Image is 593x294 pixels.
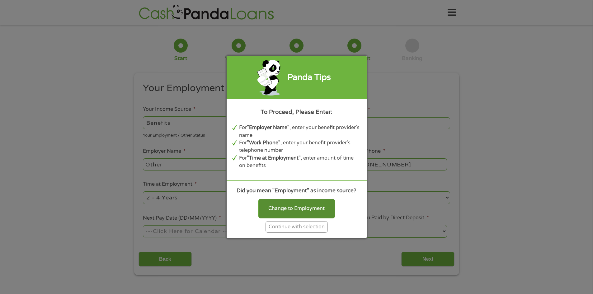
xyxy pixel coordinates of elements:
[239,154,361,170] li: For , enter amount of time on benefits
[239,139,361,154] li: For , enter your benefit provider's telephone number
[256,58,282,96] img: green-panda-phone.png
[247,140,280,146] b: "Work Phone"
[258,199,335,218] div: Change to Employment
[232,187,361,195] div: Did you mean "Employment" as income source?
[232,108,361,116] div: To Proceed, Please Enter:
[247,124,289,131] b: "Employer Name"
[266,221,328,233] div: Continue with selection
[239,124,361,139] li: For , enter your benefit provider's name
[247,155,301,161] b: "Time at Employment"
[287,71,331,84] div: Panda Tips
